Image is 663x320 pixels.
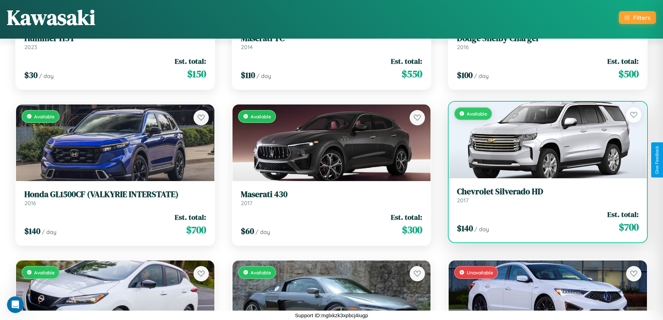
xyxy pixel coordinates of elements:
[187,67,206,81] span: $ 150
[241,189,423,200] h3: Maserati 430
[474,72,489,79] span: / day
[39,72,54,79] span: / day
[619,220,639,234] span: $ 700
[251,270,271,275] span: Available
[24,225,40,237] span: $ 140
[457,187,639,197] h3: Chevrolet Silverado HD
[457,223,473,234] span: $ 140
[175,56,206,66] span: Est. total:
[251,114,271,119] span: Available
[241,33,423,50] a: Maserati TC2014
[457,197,468,204] span: 2017
[24,33,206,50] a: Hummer H3T2023
[474,226,489,233] span: / day
[241,44,253,50] span: 2014
[34,270,55,275] span: Available
[619,11,656,24] button: Filters
[607,56,639,66] span: Est. total:
[24,189,206,206] a: Honda GL1500CF (VALKYRIE INTERSTATE)2016
[186,223,206,237] span: $ 700
[457,33,639,44] h3: Dodge Shelby Charger
[24,33,206,44] h3: Hummer H3T
[457,187,639,204] a: Chevrolet Silverado HD2017
[402,223,422,237] span: $ 300
[241,200,252,206] span: 2017
[295,311,368,320] p: Support ID: mglxkzk3xpbcj4iugp
[607,209,639,219] span: Est. total:
[457,44,469,50] span: 2016
[7,296,24,313] iframe: Intercom live chat
[241,189,423,206] a: Maserati 4302017
[633,14,650,21] div: Filters
[391,212,422,222] span: Est. total:
[467,270,493,275] span: Unavailable
[255,228,270,235] span: / day
[24,69,38,81] span: $ 30
[24,200,36,206] span: 2016
[241,225,254,237] span: $ 60
[24,44,37,50] span: 2023
[457,33,639,50] a: Dodge Shelby Charger2016
[618,67,639,81] span: $ 500
[457,69,473,81] span: $ 100
[7,3,95,32] h1: Kawasaki
[241,33,423,44] h3: Maserati TC
[256,72,271,79] span: / day
[655,146,660,174] div: Give Feedback
[241,69,255,81] span: $ 110
[24,189,206,200] h3: Honda GL1500CF (VALKYRIE INTERSTATE)
[42,228,56,235] span: / day
[467,111,487,117] span: Available
[402,67,422,81] span: $ 550
[175,212,206,222] span: Est. total:
[34,114,55,119] span: Available
[391,56,422,66] span: Est. total:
